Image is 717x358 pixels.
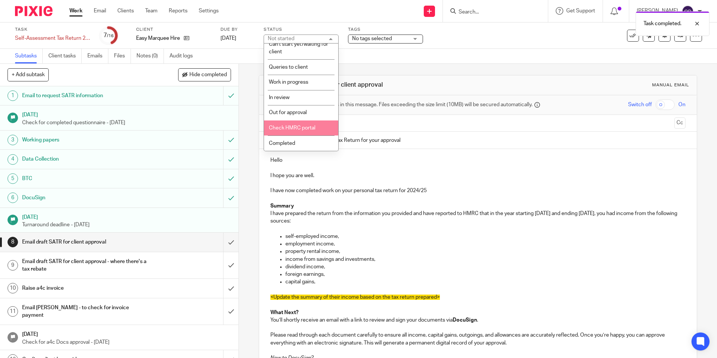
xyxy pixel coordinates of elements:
[22,236,151,248] h1: Email draft SATR for client approval
[269,125,315,131] span: Check HMRC portal
[22,338,231,346] p: Check for a4c Docs approval - [DATE]
[7,237,18,247] div: 8
[270,156,685,164] p: Hello
[22,302,151,321] h1: Email [PERSON_NAME] - to check for invoice payment
[269,110,307,115] span: Out for approval
[7,283,18,293] div: 10
[22,256,151,275] h1: Email draft SATR for client approval - where there's a tax rebate
[270,187,685,194] p: I have now completed work on your personal tax return for 2024/25
[270,172,685,179] p: I hope you are well.
[69,7,82,15] a: Work
[270,203,294,209] strong: Summary
[145,7,157,15] a: Team
[48,49,82,63] a: Client tasks
[22,153,151,165] h1: Data Collection
[22,173,151,184] h1: BTC
[87,49,108,63] a: Emails
[270,310,298,315] strong: What Next?
[453,317,477,323] strong: DocuSign
[269,141,295,146] span: Completed
[285,263,685,271] p: dividend income,
[117,7,134,15] a: Clients
[199,7,219,15] a: Settings
[169,49,198,63] a: Audit logs
[220,27,254,33] label: Due by
[15,27,90,33] label: Task
[348,27,423,33] label: Tags
[22,109,231,119] h1: [DATE]
[264,27,339,33] label: Status
[178,68,231,81] button: Hide completed
[7,68,49,81] button: + Add subtask
[136,49,164,63] a: Notes (0)
[136,35,180,42] p: Easy Marquee Hire
[285,278,685,286] p: capital gains,
[103,31,114,40] div: 7
[7,154,18,165] div: 4
[678,101,685,108] span: On
[15,49,43,63] a: Subtasks
[269,95,289,100] span: In review
[15,6,52,16] img: Pixie
[107,34,114,38] small: /16
[674,117,685,129] button: Cc
[7,193,18,203] div: 6
[94,7,106,15] a: Email
[270,316,685,324] p: You’ll shortly receive an email with a link to review and sign your documents via .
[268,36,294,41] div: Not started
[285,233,685,240] p: self-employed income,
[22,212,231,221] h1: [DATE]
[22,283,151,294] h1: Raise a4c invoice
[169,7,187,15] a: Reports
[114,49,131,63] a: Files
[22,90,151,101] h1: Email to request SATR information
[269,80,308,85] span: Work in progress
[285,248,685,255] p: property rental income,
[270,210,685,225] p: I have prepared the return from the information you provided and have reported to HMRC that in th...
[136,27,211,33] label: Client
[270,331,685,347] p: Please read through each document carefully to ensure all income, capital gains, outgoings, and a...
[22,329,231,338] h1: [DATE]
[220,36,236,41] span: [DATE]
[22,192,151,203] h1: DocuSign
[7,135,18,145] div: 3
[285,256,685,263] p: income from savings and investments,
[22,134,151,146] h1: Working papers
[285,240,685,248] p: employment income,
[352,36,392,41] span: No tags selected
[283,81,494,89] h1: Email draft SATR for client approval
[270,295,440,300] span: <Update the summary of their income based on the tax return prepared>
[643,20,681,27] p: Task completed.
[269,65,308,70] span: Queries to client
[7,173,18,184] div: 5
[15,35,90,42] div: Self-Assessment Tax Return 2025
[22,119,231,126] p: Check for completed questionnaire - [DATE]
[22,221,231,229] p: Turnaround deadline - [DATE]
[7,306,18,317] div: 11
[7,90,18,101] div: 1
[285,271,685,278] p: foreign earnings,
[628,101,652,108] span: Switch off
[189,72,227,78] span: Hide completed
[682,5,694,17] img: svg%3E
[282,101,532,108] span: Secure the attachments in this message. Files exceeding the size limit (10MB) will be secured aut...
[7,260,18,271] div: 9
[652,82,689,88] div: Manual email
